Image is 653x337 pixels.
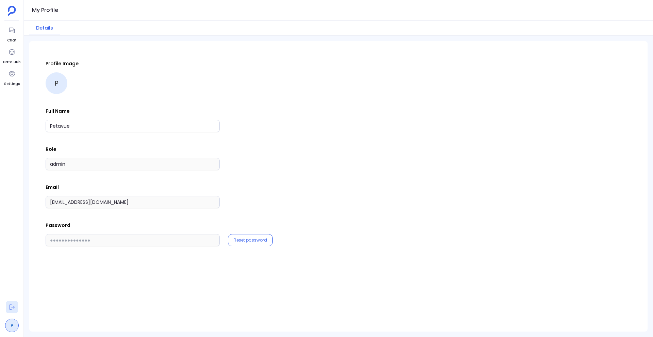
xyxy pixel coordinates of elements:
span: Data Hub [3,59,20,65]
p: Profile Image [46,60,631,67]
h1: My Profile [32,5,58,15]
span: Chat [6,38,18,43]
a: Data Hub [3,46,20,65]
p: Role [46,146,631,153]
a: Settings [4,68,20,87]
img: petavue logo [8,6,16,16]
button: Details [29,21,60,35]
input: Email [46,196,220,208]
p: Email [46,184,631,191]
span: Settings [4,81,20,87]
input: ●●●●●●●●●●●●●● [46,234,220,246]
p: Password [46,222,631,229]
button: Reset password [234,237,267,243]
input: Role [46,158,220,170]
p: Full Name [46,108,631,114]
a: P [5,319,19,332]
a: Chat [6,24,18,43]
div: P [46,72,67,94]
input: Full Name [46,120,220,132]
